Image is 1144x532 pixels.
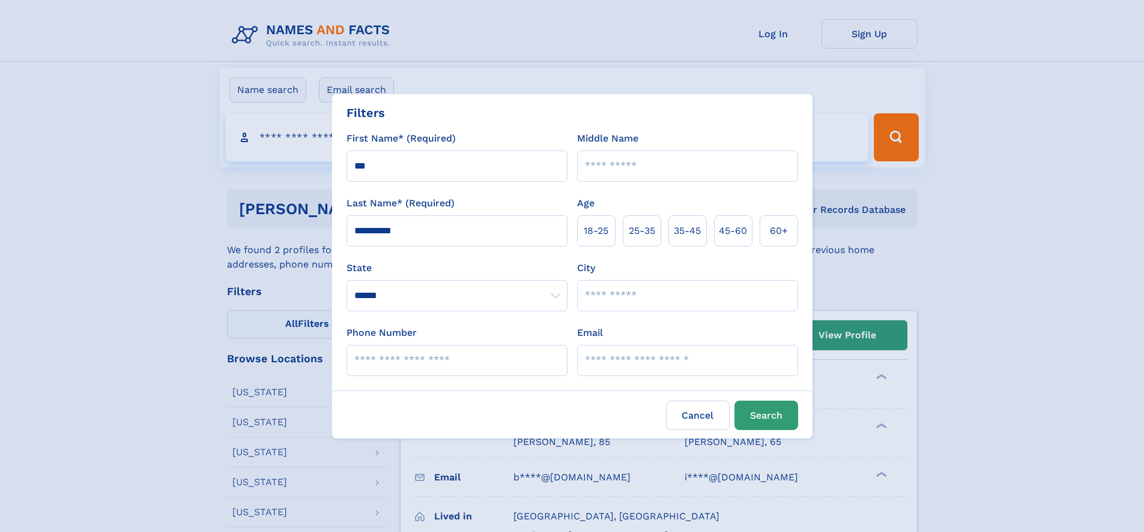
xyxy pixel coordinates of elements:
[347,196,455,211] label: Last Name* (Required)
[629,224,655,238] span: 25‑35
[666,401,730,430] label: Cancel
[577,131,638,146] label: Middle Name
[577,326,603,340] label: Email
[347,326,417,340] label: Phone Number
[734,401,798,430] button: Search
[347,261,567,275] label: State
[584,224,608,238] span: 18‑25
[347,104,385,122] div: Filters
[770,224,788,238] span: 60+
[577,196,595,211] label: Age
[577,261,595,275] label: City
[719,224,747,238] span: 45‑60
[347,131,456,146] label: First Name* (Required)
[674,224,701,238] span: 35‑45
